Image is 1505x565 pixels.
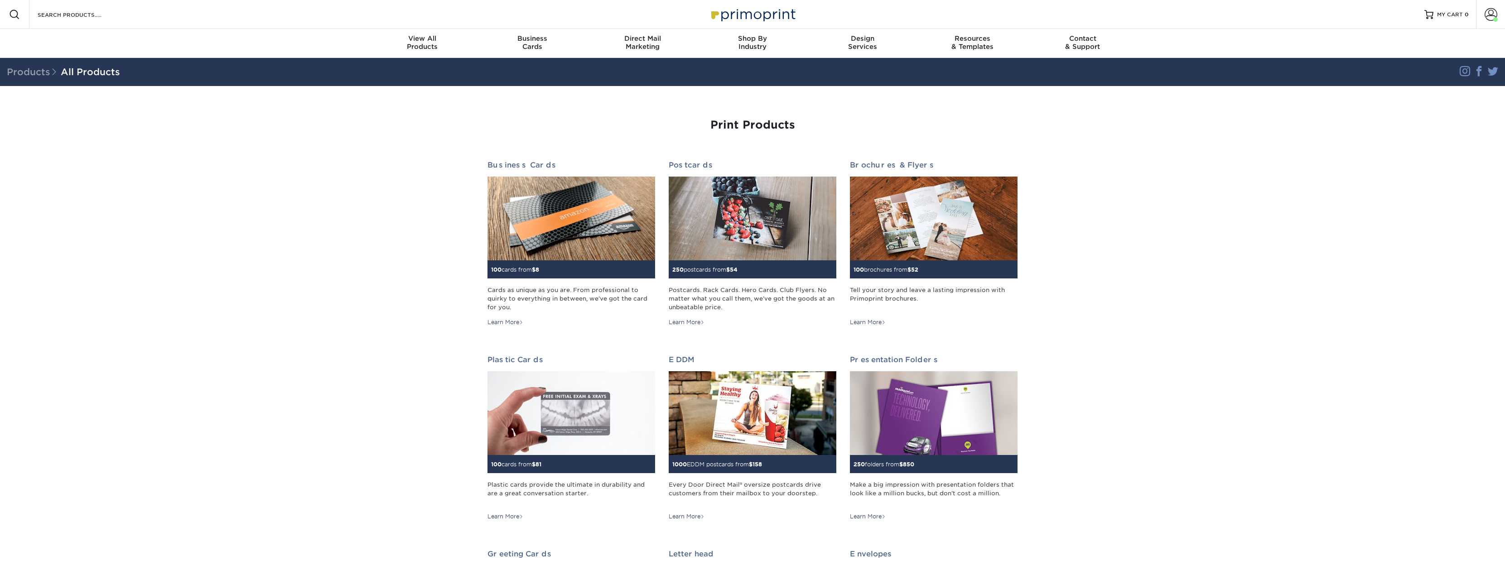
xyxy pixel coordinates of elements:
img: Plastic Cards [487,371,655,455]
a: All Products [61,67,120,77]
div: Postcards. Rack Cards. Hero Cards. Club Flyers. No matter what you call them, we've got the goods... [669,286,836,312]
div: & Support [1027,34,1138,51]
span: 1000 [672,461,687,468]
a: Business Cards 100cards from$8 Cards as unique as you are. From professional to quirky to everyth... [487,161,655,326]
div: Cards as unique as you are. From professional to quirky to everything in between, we've got the c... [487,286,655,312]
span: 850 [903,461,914,468]
div: Every Door Direct Mail® oversize postcards drive customers from their mailbox to your doorstep. [669,480,836,507]
div: Learn More [850,512,886,521]
span: 250 [672,266,684,273]
a: Presentation Folders 250folders from$850 Make a big impression with presentation folders that loo... [850,355,1018,521]
img: EDDM [669,371,836,455]
div: Learn More [487,512,523,521]
div: Marketing [588,34,698,51]
a: Brochures & Flyers 100brochures from$52 Tell your story and leave a lasting impression with Primo... [850,161,1018,326]
span: MY CART [1437,11,1463,19]
h2: Postcards [669,161,836,169]
div: Learn More [669,318,704,326]
span: $ [532,266,535,273]
span: Direct Mail [588,34,698,43]
a: Plastic Cards 100cards from$81 Plastic cards provide the ultimate in durability and are a great c... [487,355,655,521]
img: Brochures & Flyers [850,177,1018,260]
a: Shop ByIndustry [698,29,808,58]
span: $ [749,461,752,468]
small: brochures from [854,266,918,273]
div: Learn More [487,318,523,326]
h2: Brochures & Flyers [850,161,1018,169]
span: 8 [535,266,539,273]
h2: Letterhead [669,550,836,558]
img: Presentation Folders [850,371,1018,455]
span: $ [726,266,730,273]
span: Products [7,67,61,77]
div: Make a big impression with presentation folders that look like a million bucks, but don't cost a ... [850,480,1018,507]
a: Postcards 250postcards from$54 Postcards. Rack Cards. Hero Cards. Club Flyers. No matter what you... [669,161,836,326]
span: $ [907,266,911,273]
a: Resources& Templates [917,29,1027,58]
div: Plastic cards provide the ultimate in durability and are a great conversation starter. [487,480,655,507]
span: View All [367,34,478,43]
h2: Envelopes [850,550,1018,558]
img: Postcards [669,177,836,260]
input: SEARCH PRODUCTS..... [37,9,125,20]
small: cards from [491,266,539,273]
a: Contact& Support [1027,29,1138,58]
img: Primoprint [707,5,798,24]
a: BusinessCards [478,29,588,58]
small: cards from [491,461,541,468]
h2: Plastic Cards [487,355,655,364]
img: Business Cards [487,177,655,260]
span: 250 [854,461,865,468]
span: Contact [1027,34,1138,43]
span: Shop By [698,34,808,43]
span: $ [532,461,535,468]
span: Design [807,34,917,43]
div: Learn More [669,512,704,521]
h2: Greeting Cards [487,550,655,558]
div: Cards [478,34,588,51]
h1: Print Products [487,119,1018,132]
span: 100 [491,461,502,468]
a: DesignServices [807,29,917,58]
span: 54 [730,266,738,273]
span: $ [899,461,903,468]
small: EDDM postcards from [672,461,762,468]
a: EDDM 1000EDDM postcards from$158 Every Door Direct Mail® oversize postcards drive customers from ... [669,355,836,521]
span: 52 [911,266,918,273]
h2: EDDM [669,355,836,364]
span: 0 [1465,11,1469,18]
div: Industry [698,34,808,51]
span: Resources [917,34,1027,43]
h2: Presentation Folders [850,355,1018,364]
span: 158 [752,461,762,468]
div: Services [807,34,917,51]
div: Learn More [850,318,886,326]
small: postcards from [672,266,738,273]
span: 100 [491,266,502,273]
small: folders from [854,461,914,468]
span: 81 [535,461,541,468]
div: Products [367,34,478,51]
div: Tell your story and leave a lasting impression with Primoprint brochures. [850,286,1018,312]
span: Business [478,34,588,43]
a: Direct MailMarketing [588,29,698,58]
h2: Business Cards [487,161,655,169]
a: View AllProducts [367,29,478,58]
span: 100 [854,266,864,273]
div: & Templates [917,34,1027,51]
